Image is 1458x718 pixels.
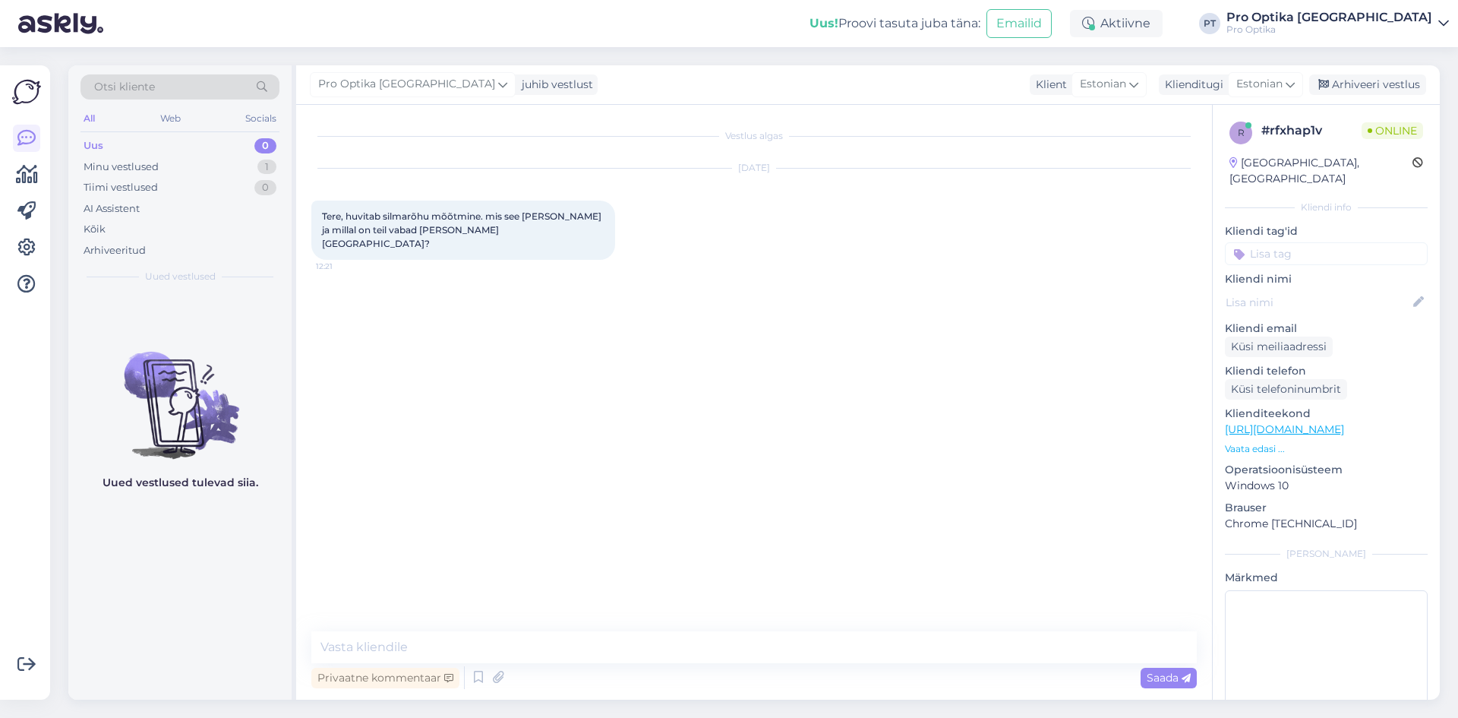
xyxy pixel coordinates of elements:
[1229,155,1412,187] div: [GEOGRAPHIC_DATA], [GEOGRAPHIC_DATA]
[322,210,604,249] span: Tere, huvitab silmarõhu mõõtmine. mis see [PERSON_NAME] ja millal on teil vabad [PERSON_NAME][GEO...
[1225,321,1428,337] p: Kliendi email
[1147,671,1191,685] span: Saada
[1225,201,1428,214] div: Kliendi info
[1225,442,1428,456] p: Vaata edasi ...
[1225,570,1428,586] p: Märkmed
[84,180,158,195] div: Tiimi vestlused
[1226,11,1449,36] a: Pro Optika [GEOGRAPHIC_DATA]Pro Optika
[84,201,140,217] div: AI Assistent
[1225,242,1428,265] input: Lisa tag
[986,9,1052,38] button: Emailid
[1225,516,1428,532] p: Chrome [TECHNICAL_ID]
[1236,76,1283,93] span: Estonian
[157,109,184,128] div: Web
[103,475,258,491] p: Uued vestlused tulevad siia.
[1238,127,1245,138] span: r
[1225,422,1344,436] a: [URL][DOMAIN_NAME]
[809,16,838,30] b: Uus!
[94,79,155,95] span: Otsi kliente
[311,668,459,688] div: Privaatne kommentaar
[1362,122,1423,139] span: Online
[1030,77,1067,93] div: Klient
[1225,363,1428,379] p: Kliendi telefon
[257,160,276,175] div: 1
[1225,547,1428,561] div: [PERSON_NAME]
[1225,500,1428,516] p: Brauser
[1225,478,1428,494] p: Windows 10
[318,76,495,93] span: Pro Optika [GEOGRAPHIC_DATA]
[1225,379,1347,400] div: Küsi telefoninumbrit
[1225,337,1333,357] div: Küsi meiliaadressi
[145,270,216,283] span: Uued vestlused
[1226,24,1432,36] div: Pro Optika
[254,138,276,153] div: 0
[80,109,98,128] div: All
[1225,406,1428,422] p: Klienditeekond
[311,129,1197,143] div: Vestlus algas
[1261,122,1362,140] div: # rfxhap1v
[84,160,159,175] div: Minu vestlused
[311,161,1197,175] div: [DATE]
[1225,271,1428,287] p: Kliendi nimi
[316,261,373,272] span: 12:21
[254,180,276,195] div: 0
[809,14,980,33] div: Proovi tasuta juba täna:
[68,324,292,461] img: No chats
[1159,77,1223,93] div: Klienditugi
[1080,76,1126,93] span: Estonian
[516,77,593,93] div: juhib vestlust
[84,138,103,153] div: Uus
[1225,462,1428,478] p: Operatsioonisüsteem
[1309,74,1426,95] div: Arhiveeri vestlus
[1226,11,1432,24] div: Pro Optika [GEOGRAPHIC_DATA]
[1225,223,1428,239] p: Kliendi tag'id
[1226,294,1410,311] input: Lisa nimi
[84,243,146,258] div: Arhiveeritud
[1199,13,1220,34] div: PT
[1070,10,1163,37] div: Aktiivne
[242,109,279,128] div: Socials
[84,222,106,237] div: Kõik
[12,77,41,106] img: Askly Logo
